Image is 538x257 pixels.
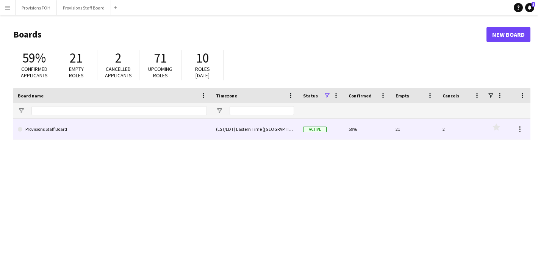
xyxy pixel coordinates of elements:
span: Cancelled applicants [105,66,132,79]
span: Upcoming roles [148,66,172,79]
span: Active [303,127,327,132]
h1: Boards [13,29,486,40]
span: 10 [196,50,209,66]
div: 21 [391,119,438,139]
span: 71 [154,50,167,66]
span: Empty roles [69,66,84,79]
span: 59% [22,50,46,66]
span: Status [303,93,318,99]
span: 21 [70,50,83,66]
button: Open Filter Menu [18,107,25,114]
span: Confirmed [349,93,372,99]
span: Confirmed applicants [21,66,48,79]
a: New Board [486,27,530,42]
span: 5 [532,2,535,7]
button: Provisions Staff Board [57,0,111,15]
input: Timezone Filter Input [230,106,294,115]
a: Provisions Staff Board [18,119,207,140]
span: 2 [115,50,122,66]
div: 59% [344,119,391,139]
button: Provisions FOH [16,0,57,15]
a: 5 [525,3,534,12]
span: Roles [DATE] [195,66,210,79]
span: Cancels [443,93,459,99]
span: Board name [18,93,44,99]
div: 2 [438,119,485,139]
span: Timezone [216,93,237,99]
button: Open Filter Menu [216,107,223,114]
div: (EST/EDT) Eastern Time ([GEOGRAPHIC_DATA] & [GEOGRAPHIC_DATA]) [211,119,299,139]
input: Board name Filter Input [31,106,207,115]
span: Empty [396,93,409,99]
